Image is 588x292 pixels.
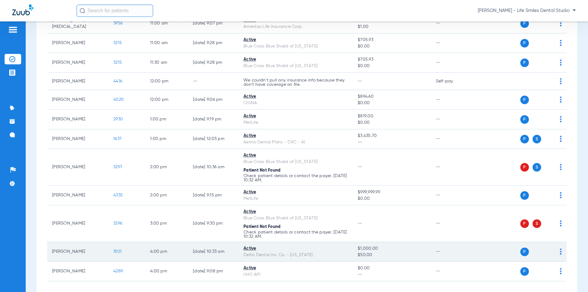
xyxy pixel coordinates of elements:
img: x.svg [546,192,552,198]
td: [PERSON_NAME] [47,110,108,129]
td: Self-pay [431,73,472,90]
span: $1.00 [358,24,426,30]
span: S [533,135,541,143]
span: P [520,191,529,200]
img: x.svg [546,248,552,255]
div: Blue Cross Blue Shield of [US_STATE] [243,43,348,50]
span: 3297 [113,165,122,169]
img: Zuub Logo [12,5,33,15]
span: 2930 [113,117,123,121]
td: -- [431,14,472,33]
img: group-dot-blue.svg [560,97,562,103]
span: 3215 [113,41,122,45]
div: UHC API [243,271,348,278]
span: P [520,135,529,143]
p: We couldn’t pull any insurance info because they don’t have coverage on file. [243,78,348,87]
td: -- [431,129,472,149]
span: S [533,163,541,172]
div: CIGNA [243,100,348,106]
td: -- [431,149,472,186]
span: $0.00 [358,63,426,69]
td: [DATE] 9:28 PM [188,53,239,73]
div: Active [243,133,348,139]
span: P [520,267,529,276]
td: [PERSON_NAME] [47,53,108,73]
div: Blue Cross Blue Shield of [US_STATE] [243,215,348,222]
div: Blue Cross Blue Shield of [US_STATE] [243,63,348,69]
td: 3:00 PM [145,205,188,242]
img: group-dot-blue.svg [560,220,562,226]
span: P [520,248,529,256]
td: [DATE] 9:28 PM [188,33,239,53]
td: 11:00 AM [145,14,188,33]
td: [PERSON_NAME] [47,129,108,149]
img: Search Icon [80,8,85,13]
span: -- [358,79,362,83]
td: 11:30 AM [145,53,188,73]
span: 4335 [113,193,123,197]
td: 1:00 PM [145,110,188,129]
span: P [520,96,529,104]
td: 4:00 PM [145,242,188,262]
img: x.svg [546,97,552,103]
span: P [520,163,529,172]
td: [PERSON_NAME] [47,33,108,53]
div: Active [243,245,348,252]
img: x.svg [546,220,552,226]
td: [DATE] 12:03 PM [188,129,239,149]
td: [PERSON_NAME] [47,90,108,110]
td: -- [431,205,472,242]
div: Active [243,209,348,215]
span: P [520,59,529,67]
td: -- [431,33,472,53]
div: Active [243,152,348,159]
td: [PERSON_NAME] [47,242,108,262]
iframe: Chat Widget [557,263,588,292]
span: Patient Not Found [243,225,281,229]
span: 3215 [113,60,122,65]
td: -- [188,73,239,90]
td: -- [431,186,472,205]
p: Check patient details or contact the payer. [DATE] 10:32 AM. [243,230,348,239]
img: group-dot-blue.svg [560,116,562,122]
td: 12:00 PM [145,90,188,110]
span: $0.00 [358,100,426,106]
td: [PERSON_NAME][MEDICAL_DATA] [47,14,108,33]
img: group-dot-blue.svg [560,164,562,170]
img: x.svg [546,116,552,122]
span: -- [358,139,426,146]
img: x.svg [546,164,552,170]
span: P [520,19,529,28]
td: 4:00 PM [145,262,188,281]
span: $0.00 [358,119,426,126]
td: [DATE] 9:15 PM [188,186,239,205]
span: 4020 [113,97,124,102]
img: group-dot-blue.svg [560,78,562,84]
div: MetLife [243,119,348,126]
td: [DATE] 9:30 PM [188,205,239,242]
td: -- [431,90,472,110]
img: x.svg [546,78,552,84]
span: [PERSON_NAME] - Life Smiles Dental Studio [478,8,576,14]
span: $0.00 [358,43,426,50]
span: Patient Not Found [243,168,281,173]
td: [DATE] 9:19 PM [188,110,239,129]
td: [PERSON_NAME] [47,149,108,186]
span: $705.93 [358,56,426,63]
div: Aetna Dental Plans - DXC - AI [243,139,348,146]
span: 4416 [113,79,122,83]
td: -- [431,262,472,281]
img: hamburger-icon [8,26,18,33]
span: $0.00 [358,265,426,271]
td: [PERSON_NAME] [47,262,108,281]
img: x.svg [546,136,552,142]
span: $819.00 [358,113,426,119]
img: group-dot-blue.svg [560,248,562,255]
img: group-dot-blue.svg [560,59,562,66]
span: 3921 [113,249,122,254]
span: $894.60 [358,93,426,100]
span: 1637 [113,137,122,141]
img: group-dot-blue.svg [560,192,562,198]
input: Search for patients [77,5,153,17]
